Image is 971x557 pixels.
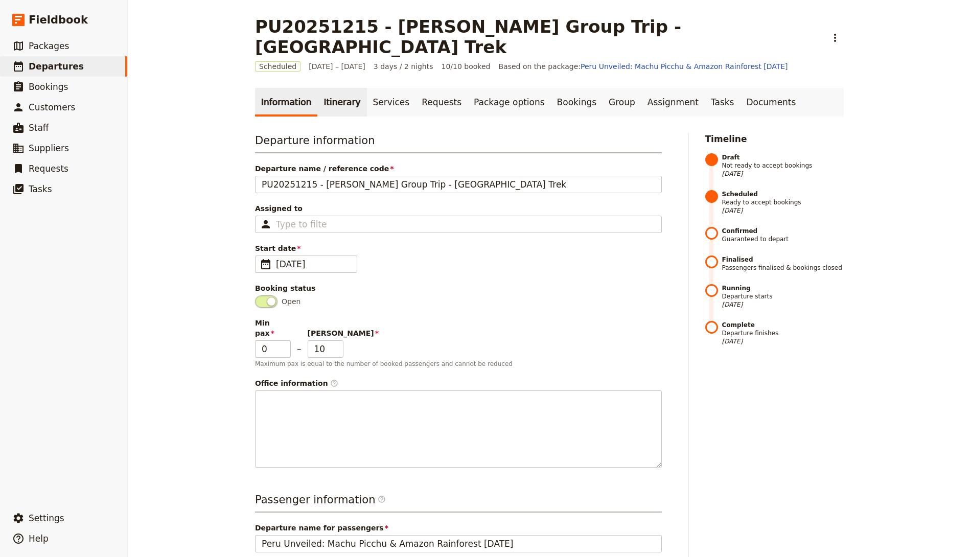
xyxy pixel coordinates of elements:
[317,88,366,117] a: Itinerary
[297,342,302,358] span: –
[255,88,317,117] a: Information
[705,133,844,145] h2: Timeline
[308,340,343,358] input: [PERSON_NAME]
[29,82,68,92] span: Bookings
[722,337,844,345] span: [DATE]
[255,133,662,153] h3: Departure information
[260,258,272,270] span: ​
[255,492,662,513] h3: Passenger information
[29,143,69,153] span: Suppliers
[374,61,433,72] span: 3 days / 2 nights
[722,170,844,178] span: [DATE]
[255,243,662,253] span: Start date
[722,300,844,309] span: [DATE]
[276,258,351,270] span: [DATE]
[367,88,416,117] a: Services
[29,41,69,51] span: Packages
[722,284,844,292] strong: Running
[722,284,844,309] span: Departure starts
[415,88,468,117] a: Requests
[722,321,844,329] strong: Complete
[581,62,788,71] a: Peru Unveiled: Machu Picchu & Amazon Rainforest [DATE]
[722,190,844,215] span: Ready to accept bookings
[255,378,662,388] div: Office information
[309,61,365,72] span: [DATE] – [DATE]
[722,227,844,235] strong: Confirmed
[551,88,603,117] a: Bookings
[722,206,844,215] span: [DATE]
[255,61,300,72] span: Scheduled
[330,379,338,387] span: ​
[255,283,662,293] div: Booking status
[255,176,662,193] input: Departure name / reference code
[29,123,49,133] span: Staff
[641,88,705,117] a: Assignment
[29,184,52,194] span: Tasks
[255,535,662,552] input: Departure name for passengers
[255,16,820,57] h1: PU20251215 - [PERSON_NAME] Group Trip - [GEOGRAPHIC_DATA] Trek
[722,153,844,161] strong: Draft
[722,256,844,272] span: Passengers finalised & bookings closed
[255,340,291,358] input: Min pax
[255,164,662,174] span: Departure name / reference code
[255,523,662,533] span: Departure name for passengers
[722,190,844,198] strong: Scheduled
[29,164,68,174] span: Requests
[722,153,844,178] span: Not ready to accept bookings
[468,88,550,117] a: Package options
[308,328,343,338] span: [PERSON_NAME]
[255,203,662,214] span: Assigned to
[29,12,88,28] span: Fieldbook
[29,513,64,523] span: Settings
[255,360,662,368] p: Maximum pax is equal to the number of booked passengers and cannot be reduced
[603,88,641,117] a: Group
[740,88,802,117] a: Documents
[722,256,844,264] strong: Finalised
[29,533,49,544] span: Help
[705,88,741,117] a: Tasks
[826,29,844,47] button: Actions
[29,61,84,72] span: Departures
[378,495,386,507] span: ​
[29,102,75,112] span: Customers
[722,227,844,243] span: Guaranteed to depart
[498,61,788,72] span: Based on the package:
[282,296,300,307] span: Open
[255,318,291,338] span: Min pax
[378,495,386,503] span: ​
[442,61,491,72] span: 10/10 booked
[276,218,327,230] input: Assigned to
[722,321,844,345] span: Departure finishes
